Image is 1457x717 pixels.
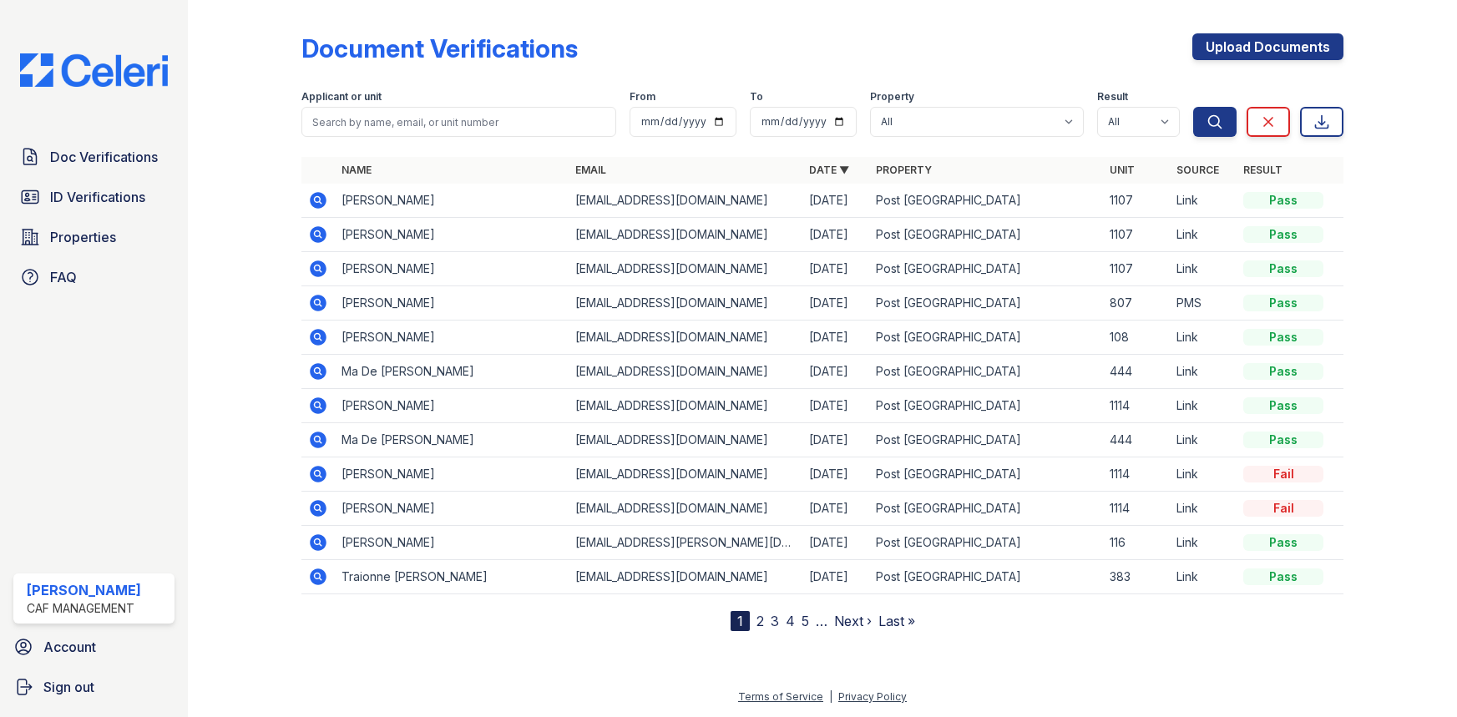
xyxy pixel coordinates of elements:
[802,252,869,286] td: [DATE]
[575,164,606,176] a: Email
[335,423,569,457] td: Ma De [PERSON_NAME]
[1103,423,1170,457] td: 444
[335,321,569,355] td: [PERSON_NAME]
[1176,164,1219,176] a: Source
[1103,184,1170,218] td: 1107
[1103,355,1170,389] td: 444
[802,184,869,218] td: [DATE]
[731,611,750,631] div: 1
[1243,397,1323,414] div: Pass
[569,560,802,594] td: [EMAIL_ADDRESS][DOMAIN_NAME]
[802,389,869,423] td: [DATE]
[335,492,569,526] td: [PERSON_NAME]
[335,457,569,492] td: [PERSON_NAME]
[1243,260,1323,277] div: Pass
[1103,252,1170,286] td: 1107
[1243,534,1323,551] div: Pass
[569,218,802,252] td: [EMAIL_ADDRESS][DOMAIN_NAME]
[869,252,1103,286] td: Post [GEOGRAPHIC_DATA]
[869,355,1103,389] td: Post [GEOGRAPHIC_DATA]
[50,227,116,247] span: Properties
[569,492,802,526] td: [EMAIL_ADDRESS][DOMAIN_NAME]
[1243,226,1323,243] div: Pass
[1170,492,1237,526] td: Link
[1170,252,1237,286] td: Link
[1170,457,1237,492] td: Link
[876,164,932,176] a: Property
[7,630,181,664] a: Account
[869,526,1103,560] td: Post [GEOGRAPHIC_DATA]
[1103,526,1170,560] td: 116
[1170,286,1237,321] td: PMS
[1170,423,1237,457] td: Link
[816,611,827,631] span: …
[802,457,869,492] td: [DATE]
[43,677,94,697] span: Sign out
[569,184,802,218] td: [EMAIL_ADDRESS][DOMAIN_NAME]
[869,218,1103,252] td: Post [GEOGRAPHIC_DATA]
[1170,560,1237,594] td: Link
[1170,321,1237,355] td: Link
[13,180,175,214] a: ID Verifications
[1103,286,1170,321] td: 807
[869,184,1103,218] td: Post [GEOGRAPHIC_DATA]
[301,90,382,104] label: Applicant or unit
[569,286,802,321] td: [EMAIL_ADDRESS][DOMAIN_NAME]
[802,321,869,355] td: [DATE]
[1243,363,1323,380] div: Pass
[771,613,779,629] a: 3
[809,164,849,176] a: Date ▼
[569,321,802,355] td: [EMAIL_ADDRESS][DOMAIN_NAME]
[1103,389,1170,423] td: 1114
[869,457,1103,492] td: Post [GEOGRAPHIC_DATA]
[802,355,869,389] td: [DATE]
[1170,355,1237,389] td: Link
[834,613,872,629] a: Next ›
[43,637,96,657] span: Account
[1103,560,1170,594] td: 383
[786,613,795,629] a: 4
[1243,329,1323,346] div: Pass
[1243,432,1323,448] div: Pass
[1103,218,1170,252] td: 1107
[335,218,569,252] td: [PERSON_NAME]
[13,260,175,294] a: FAQ
[630,90,655,104] label: From
[7,670,181,704] a: Sign out
[335,184,569,218] td: [PERSON_NAME]
[869,492,1103,526] td: Post [GEOGRAPHIC_DATA]
[1103,457,1170,492] td: 1114
[869,286,1103,321] td: Post [GEOGRAPHIC_DATA]
[802,492,869,526] td: [DATE]
[50,187,145,207] span: ID Verifications
[7,53,181,87] img: CE_Logo_Blue-a8612792a0a2168367f1c8372b55b34899dd931a85d93a1a3d3e32e68fde9ad4.png
[50,147,158,167] span: Doc Verifications
[838,690,907,703] a: Privacy Policy
[569,457,802,492] td: [EMAIL_ADDRESS][DOMAIN_NAME]
[869,389,1103,423] td: Post [GEOGRAPHIC_DATA]
[802,423,869,457] td: [DATE]
[802,613,809,629] a: 5
[335,526,569,560] td: [PERSON_NAME]
[1170,526,1237,560] td: Link
[756,613,764,629] a: 2
[13,220,175,254] a: Properties
[1170,184,1237,218] td: Link
[870,90,914,104] label: Property
[569,355,802,389] td: [EMAIL_ADDRESS][DOMAIN_NAME]
[1243,192,1323,209] div: Pass
[1097,90,1128,104] label: Result
[1243,466,1323,482] div: Fail
[335,389,569,423] td: [PERSON_NAME]
[335,560,569,594] td: Traionne [PERSON_NAME]
[1103,321,1170,355] td: 108
[1192,33,1343,60] a: Upload Documents
[1243,164,1282,176] a: Result
[1243,500,1323,517] div: Fail
[802,218,869,252] td: [DATE]
[750,90,763,104] label: To
[1170,218,1237,252] td: Link
[829,690,832,703] div: |
[802,286,869,321] td: [DATE]
[869,423,1103,457] td: Post [GEOGRAPHIC_DATA]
